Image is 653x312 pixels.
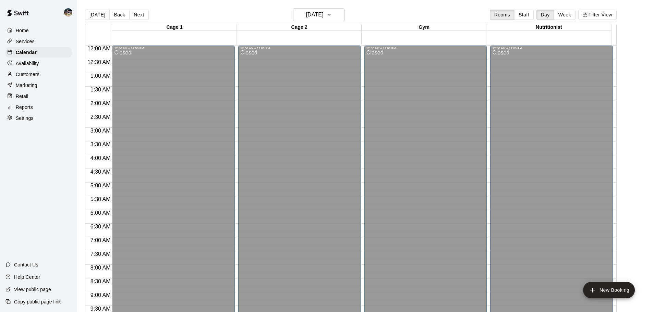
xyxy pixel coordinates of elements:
[89,100,112,106] span: 2:00 AM
[63,5,77,19] div: Nolan Gilbert
[89,251,112,257] span: 7:30 AM
[85,10,110,20] button: [DATE]
[536,10,554,20] button: Day
[14,298,61,305] p: Copy public page link
[237,24,362,31] div: Cage 2
[16,38,35,45] p: Services
[5,113,72,123] a: Settings
[5,58,72,68] a: Availability
[89,114,112,120] span: 2:30 AM
[109,10,130,20] button: Back
[86,59,112,65] span: 12:30 AM
[5,102,72,112] a: Reports
[16,71,39,78] p: Customers
[114,47,233,50] div: 12:00 AM – 12:00 PM
[554,10,576,20] button: Week
[89,73,112,79] span: 1:00 AM
[89,237,112,243] span: 7:00 AM
[89,196,112,202] span: 5:30 AM
[16,115,34,122] p: Settings
[16,82,37,89] p: Marketing
[366,47,485,50] div: 12:00 AM – 12:00 PM
[490,10,515,20] button: Rooms
[240,47,359,50] div: 12:00 AM – 12:00 PM
[89,306,112,312] span: 9:30 AM
[89,141,112,147] span: 3:30 AM
[5,47,72,58] a: Calendar
[14,261,38,268] p: Contact Us
[293,8,344,21] button: [DATE]
[16,93,28,100] p: Retail
[486,24,611,31] div: Nutritionist
[86,46,112,51] span: 12:00 AM
[5,25,72,36] a: Home
[362,24,486,31] div: Gym
[583,282,635,298] button: add
[64,8,72,16] img: Nolan Gilbert
[89,128,112,134] span: 3:00 AM
[89,210,112,216] span: 6:00 AM
[492,47,611,50] div: 12:00 AM – 12:00 PM
[89,292,112,298] span: 9:00 AM
[578,10,617,20] button: Filter View
[16,60,39,67] p: Availability
[14,274,40,280] p: Help Center
[14,286,51,293] p: View public page
[89,169,112,175] span: 4:30 AM
[89,265,112,271] span: 8:00 AM
[514,10,534,20] button: Staff
[16,49,37,56] p: Calendar
[5,91,72,101] a: Retail
[89,87,112,92] span: 1:30 AM
[89,183,112,188] span: 5:00 AM
[5,36,72,47] a: Services
[306,10,324,20] h6: [DATE]
[16,104,33,111] p: Reports
[112,24,237,31] div: Cage 1
[89,224,112,229] span: 6:30 AM
[89,155,112,161] span: 4:00 AM
[5,80,72,90] a: Marketing
[16,27,29,34] p: Home
[5,69,72,79] a: Customers
[129,10,148,20] button: Next
[89,278,112,284] span: 8:30 AM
